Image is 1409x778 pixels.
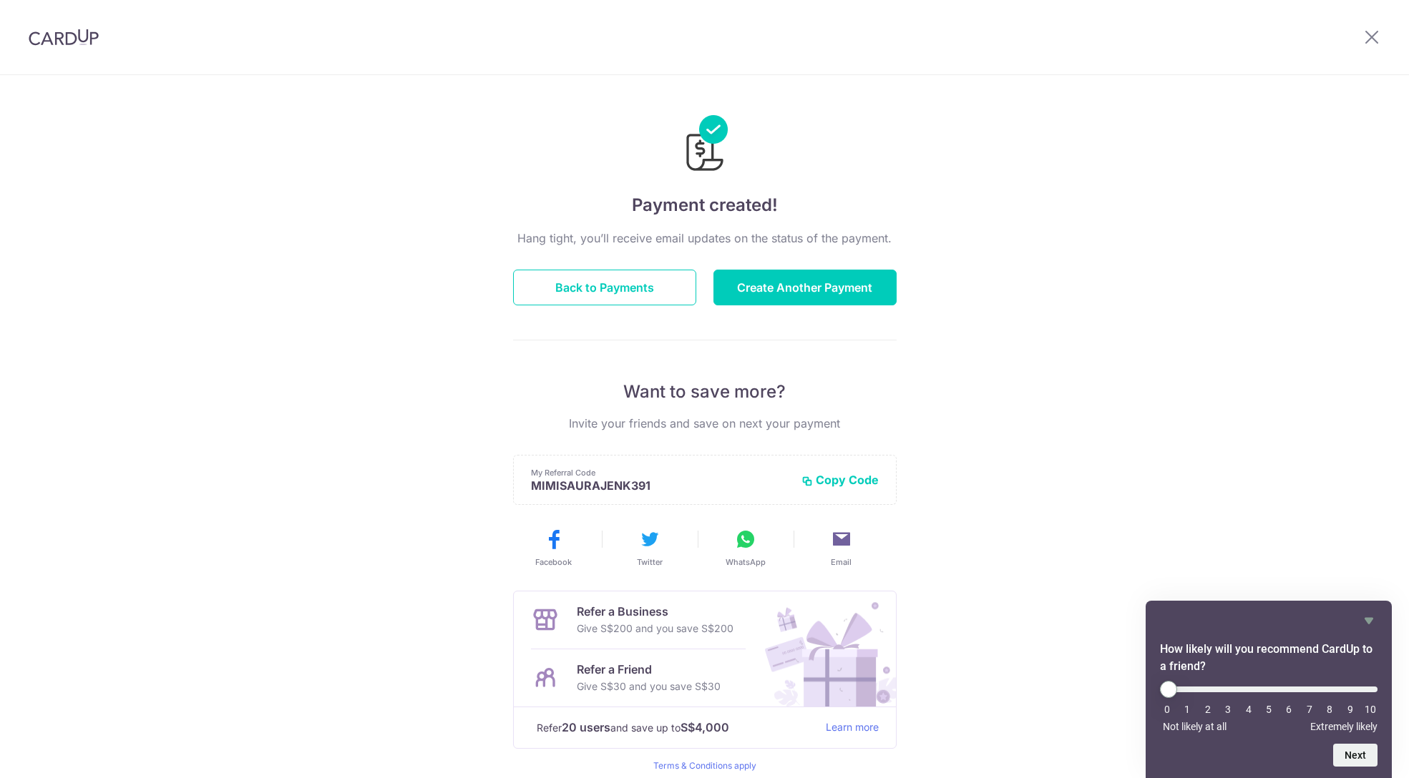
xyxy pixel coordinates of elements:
[1262,704,1276,715] li: 5
[1333,744,1378,767] button: Next question
[537,719,814,737] p: Refer and save up to
[1180,704,1194,715] li: 1
[1302,704,1317,715] li: 7
[726,556,766,568] span: WhatsApp
[1343,704,1357,715] li: 9
[577,603,733,620] p: Refer a Business
[653,760,756,771] a: Terms & Conditions apply
[1160,704,1174,715] li: 0
[1160,641,1378,675] h2: How likely will you recommend CardUp to a friend? Select an option from 0 to 10, with 0 being Not...
[1310,721,1378,732] span: Extremely likely
[1160,681,1378,732] div: How likely will you recommend CardUp to a friend? Select an option from 0 to 10, with 0 being Not...
[29,29,99,46] img: CardUp
[1242,704,1256,715] li: 4
[513,192,897,218] h4: Payment created!
[801,473,879,487] button: Copy Code
[577,678,721,695] p: Give S$30 and you save S$30
[1282,704,1296,715] li: 6
[713,270,897,305] button: Create Another Payment
[826,719,879,737] a: Learn more
[703,528,788,568] button: WhatsApp
[513,270,696,305] button: Back to Payments
[608,528,692,568] button: Twitter
[1160,612,1378,767] div: How likely will you recommend CardUp to a friend? Select an option from 0 to 10, with 0 being Not...
[513,380,897,403] p: Want to save more?
[513,230,897,247] p: Hang tight, you’ll receive email updates on the status of the payment.
[1360,612,1378,629] button: Hide survey
[1221,704,1235,715] li: 3
[1322,704,1337,715] li: 8
[1163,721,1227,732] span: Not likely at all
[512,528,596,568] button: Facebook
[531,478,790,493] p: MIMISAURAJENK391
[531,467,790,478] p: My Referral Code
[799,528,884,568] button: Email
[577,620,733,637] p: Give S$200 and you save S$200
[535,556,572,568] span: Facebook
[681,719,729,736] strong: S$4,000
[513,415,897,432] p: Invite your friends and save on next your payment
[751,591,896,706] img: Refer
[577,661,721,678] p: Refer a Friend
[1201,704,1215,715] li: 2
[831,556,852,568] span: Email
[1363,704,1378,715] li: 10
[637,556,663,568] span: Twitter
[682,115,728,175] img: Payments
[562,719,610,736] strong: 20 users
